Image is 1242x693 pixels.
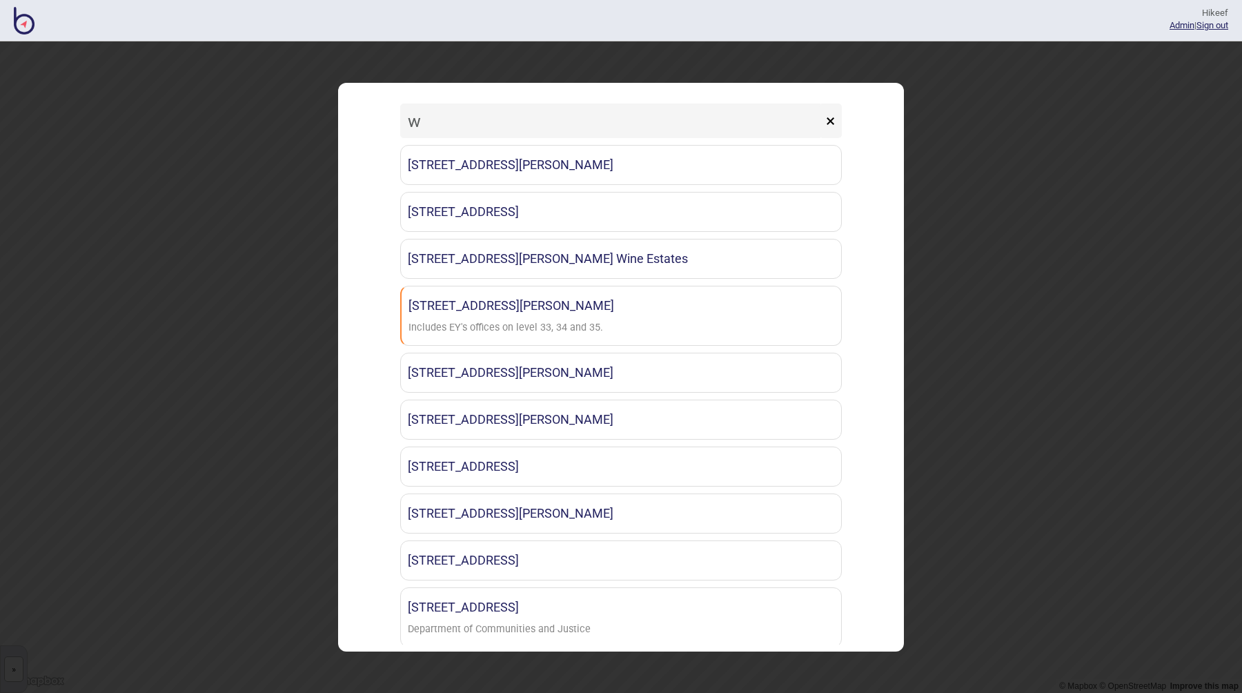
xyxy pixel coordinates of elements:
a: [STREET_ADDRESS] [400,540,842,580]
button: × [819,104,842,138]
a: [STREET_ADDRESS] [400,447,842,487]
div: Hi keef [1170,7,1228,19]
a: [STREET_ADDRESS] [400,192,842,232]
a: [STREET_ADDRESS][PERSON_NAME] [400,353,842,393]
div: Department of Communities and Justice [408,620,591,640]
a: [STREET_ADDRESS][PERSON_NAME] [400,400,842,440]
input: Search locations by tag + name [400,104,822,138]
img: BindiMaps CMS [14,7,34,35]
a: Admin [1170,20,1194,30]
a: [STREET_ADDRESS][PERSON_NAME]Includes EY's offices on level 33, 34 and 35. [400,286,842,346]
a: [STREET_ADDRESS][PERSON_NAME] [400,494,842,534]
a: [STREET_ADDRESS][PERSON_NAME] Wine Estates [400,239,842,279]
a: [STREET_ADDRESS]Department of Communities and Justice [400,587,842,647]
button: Sign out [1196,20,1228,30]
div: Includes EY's offices on level 33, 34 and 35. [408,318,603,338]
span: | [1170,20,1196,30]
a: [STREET_ADDRESS][PERSON_NAME] [400,145,842,185]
